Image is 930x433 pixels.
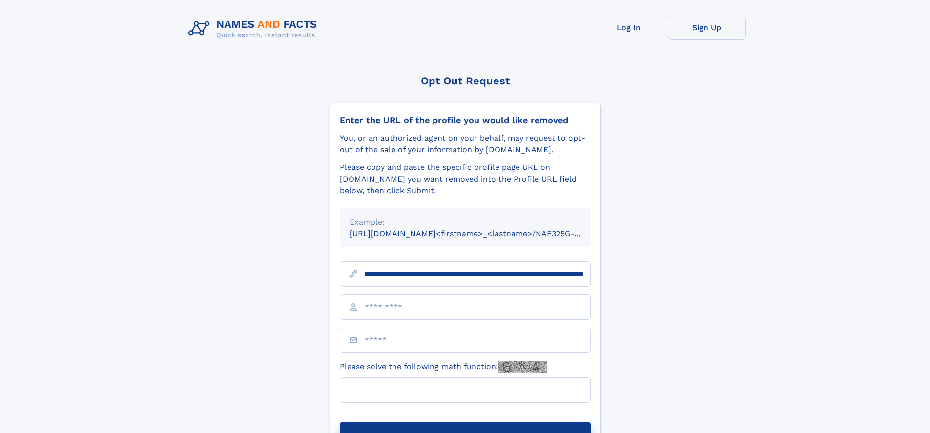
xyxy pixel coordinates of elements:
[330,75,601,87] div: Opt Out Request
[340,361,547,373] label: Please solve the following math function:
[350,216,581,228] div: Example:
[350,229,609,238] small: [URL][DOMAIN_NAME]<firstname>_<lastname>/NAF325G-xxxxxxxx
[340,132,591,156] div: You, or an authorized agent on your behalf, may request to opt-out of the sale of your informatio...
[340,162,591,197] div: Please copy and paste the specific profile page URL on [DOMAIN_NAME] you want removed into the Pr...
[590,16,668,40] a: Log In
[185,16,325,42] img: Logo Names and Facts
[340,115,591,125] div: Enter the URL of the profile you would like removed
[668,16,746,40] a: Sign Up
